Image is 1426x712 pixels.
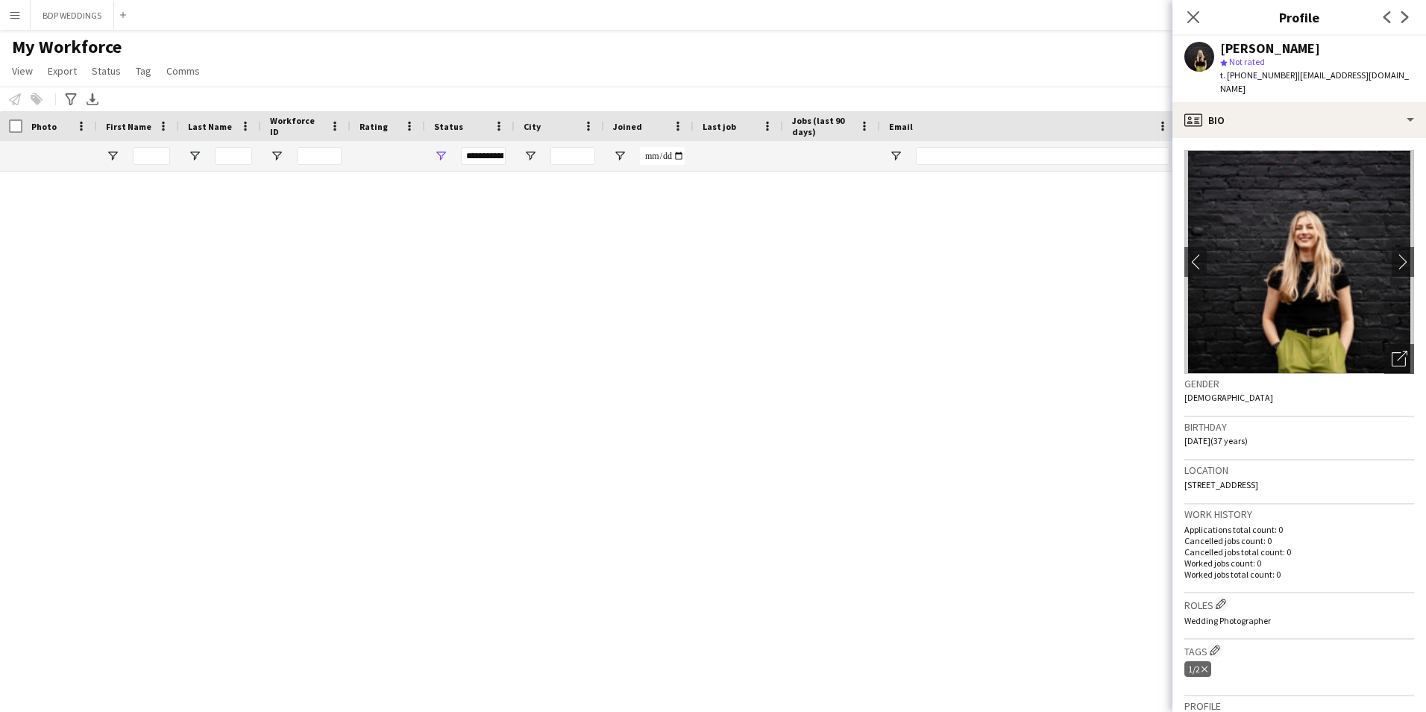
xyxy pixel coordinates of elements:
span: Last Name [188,121,232,132]
p: Cancelled jobs count: 0 [1184,535,1414,546]
input: Workforce ID Filter Input [297,147,342,165]
button: BDP WEDDINGS [31,1,114,30]
a: Comms [160,61,206,81]
span: Photo [31,121,57,132]
span: Status [92,64,121,78]
h3: Profile [1172,7,1426,27]
h3: Location [1184,463,1414,477]
span: Export [48,64,77,78]
a: Export [42,61,83,81]
span: My Workforce [12,36,122,58]
span: Comms [166,64,200,78]
p: Cancelled jobs total count: 0 [1184,546,1414,558]
span: First Name [106,121,151,132]
span: Rating [359,121,388,132]
span: Tag [136,64,151,78]
span: [DEMOGRAPHIC_DATA] [1184,392,1273,403]
h3: Gender [1184,377,1414,390]
div: Open photos pop-in [1384,344,1414,374]
input: Joined Filter Input [640,147,685,165]
button: Open Filter Menu [434,149,447,163]
span: Status [434,121,463,132]
p: Worked jobs count: 0 [1184,558,1414,569]
span: Wedding Photographer [1184,615,1271,626]
input: First Name Filter Input [133,147,170,165]
span: [STREET_ADDRESS] [1184,479,1258,490]
span: t. [PHONE_NUMBER] [1220,69,1298,81]
span: City [524,121,541,132]
button: Open Filter Menu [106,149,119,163]
h3: Tags [1184,643,1414,658]
button: Open Filter Menu [889,149,902,163]
a: View [6,61,39,81]
span: Workforce ID [270,115,324,137]
span: Email [889,121,913,132]
input: Last Name Filter Input [215,147,252,165]
span: Last job [703,121,736,132]
a: Status [86,61,127,81]
span: View [12,64,33,78]
button: Open Filter Menu [270,149,283,163]
span: Not rated [1229,56,1265,67]
input: City Filter Input [550,147,595,165]
app-action-btn: Advanced filters [62,90,80,108]
p: Applications total count: 0 [1184,524,1414,535]
h3: Birthday [1184,420,1414,434]
h3: Work history [1184,508,1414,521]
span: Jobs (last 90 days) [792,115,853,137]
input: Email Filter Input [916,147,1169,165]
span: | [EMAIL_ADDRESS][DOMAIN_NAME] [1220,69,1409,94]
img: Crew avatar or photo [1184,150,1414,374]
a: Tag [130,61,157,81]
span: Joined [613,121,642,132]
app-action-btn: Export XLSX [84,90,101,108]
div: [PERSON_NAME] [1220,42,1320,55]
h3: Roles [1184,596,1414,612]
div: Bio [1172,102,1426,138]
button: Open Filter Menu [524,149,537,163]
span: [DATE] (37 years) [1184,435,1248,446]
p: Worked jobs total count: 0 [1184,569,1414,580]
button: Open Filter Menu [613,149,626,163]
div: 1/2 [1184,661,1211,677]
button: Open Filter Menu [188,149,201,163]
